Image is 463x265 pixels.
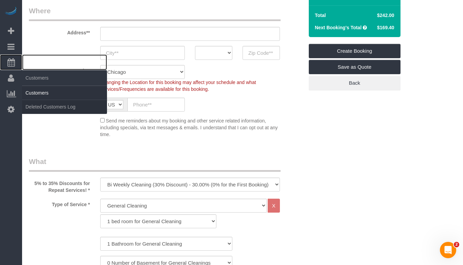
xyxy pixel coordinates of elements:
label: 5% to 35% Discounts for Repeat Services! * [24,178,95,194]
ul: Customers [22,86,107,114]
a: Customers [22,86,107,100]
span: 2 [454,242,459,247]
label: Type of Service * [24,199,95,208]
span: Changing the Location for this booking may affect your schedule and what Services/Frequencies are... [100,80,256,92]
iframe: Intercom live chat [440,242,456,258]
legend: Where [29,6,281,21]
input: Zip Code** [243,46,280,60]
strong: Total [315,13,326,18]
strong: Next Booking's Total [315,25,362,30]
span: Send me reminders about my booking and other service related information, including specials, via... [100,118,278,137]
a: Save as Quote [309,60,400,74]
img: Automaid Logo [4,7,18,16]
label: Location [24,65,95,74]
span: Customers [22,70,107,86]
legend: What [29,156,281,172]
a: Back [309,76,400,90]
span: $242.00 [377,13,394,18]
a: Create Booking [309,44,400,58]
span: $169.40 [377,25,394,30]
a: Deleted Customers Log [22,100,107,114]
